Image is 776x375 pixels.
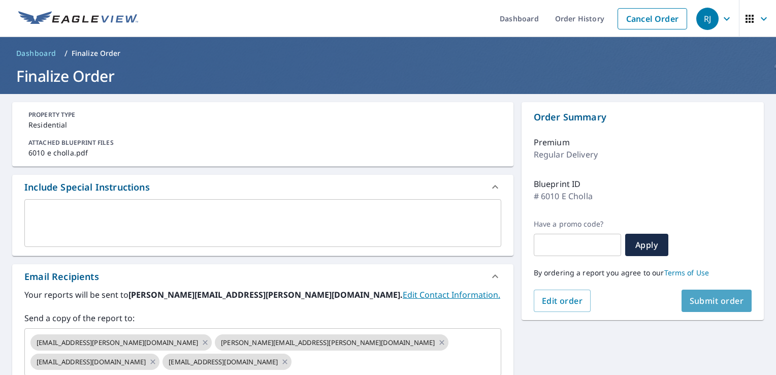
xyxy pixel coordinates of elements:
[12,45,60,61] a: Dashboard
[18,11,138,26] img: EV Logo
[215,338,441,348] span: [PERSON_NAME][EMAIL_ADDRESS][PERSON_NAME][DOMAIN_NAME]
[12,175,513,199] div: Include Special Instructions
[625,234,668,256] button: Apply
[72,48,121,58] p: Finalize Order
[12,264,513,289] div: Email Recipients
[24,270,99,284] div: Email Recipients
[24,180,150,194] div: Include Special Instructions
[28,110,497,119] p: PROPERTY TYPE
[682,290,752,312] button: Submit order
[28,138,497,147] p: ATTACHED BLUEPRINT FILES
[664,268,709,277] a: Terms of Use
[30,334,212,351] div: [EMAIL_ADDRESS][PERSON_NAME][DOMAIN_NAME]
[534,268,752,277] p: By ordering a report you agree to our
[28,119,497,130] p: Residential
[30,357,152,367] span: [EMAIL_ADDRESS][DOMAIN_NAME]
[128,289,403,300] b: [PERSON_NAME][EMAIL_ADDRESS][PERSON_NAME][DOMAIN_NAME].
[534,178,581,190] p: Blueprint ID
[30,354,159,370] div: [EMAIL_ADDRESS][DOMAIN_NAME]
[16,48,56,58] span: Dashboard
[30,338,204,348] span: [EMAIL_ADDRESS][PERSON_NAME][DOMAIN_NAME]
[163,357,284,367] span: [EMAIL_ADDRESS][DOMAIN_NAME]
[163,354,292,370] div: [EMAIL_ADDRESS][DOMAIN_NAME]
[633,239,660,251] span: Apply
[696,8,719,30] div: RJ
[24,289,501,301] label: Your reports will be sent to
[534,220,621,229] label: Have a promo code?
[542,295,583,306] span: Edit order
[64,47,68,59] li: /
[534,290,591,312] button: Edit order
[12,45,764,61] nav: breadcrumb
[534,148,598,161] p: Regular Delivery
[534,110,752,124] p: Order Summary
[12,66,764,86] h1: Finalize Order
[28,147,497,158] p: 6010 e cholla.pdf
[690,295,744,306] span: Submit order
[534,136,570,148] p: Premium
[215,334,448,351] div: [PERSON_NAME][EMAIL_ADDRESS][PERSON_NAME][DOMAIN_NAME]
[534,190,593,202] p: # 6010 E Cholla
[24,312,501,324] label: Send a copy of the report to:
[618,8,687,29] a: Cancel Order
[403,289,500,300] a: EditContactInfo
